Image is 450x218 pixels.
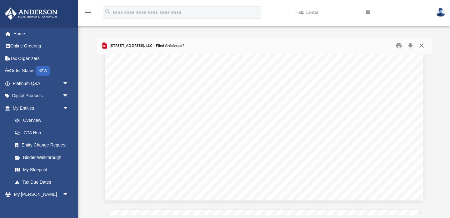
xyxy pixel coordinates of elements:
[160,142,213,147] span: [GEOGRAPHIC_DATA]
[3,7,59,20] img: Anderson Advisors Platinum Portal
[264,116,436,123] span: Secretary of State at [GEOGRAPHIC_DATA], [US_STATE] this
[4,102,78,114] a: My Entitiesarrow_drop_down
[4,27,78,40] a: Home
[416,41,427,51] button: Close
[97,38,432,216] div: Preview
[62,77,75,90] span: arrow_drop_down
[84,12,92,16] a: menu
[405,41,416,51] button: Download
[4,52,78,65] a: Tax Organizers
[4,90,78,102] a: Digital Productsarrow_drop_down
[366,109,373,116] span: the
[104,8,111,15] i: search
[62,102,75,115] span: arrow_drop_down
[97,54,432,215] div: File preview
[9,164,75,176] a: My Blueprint
[264,154,349,160] span: [US_STATE] Secretary of State
[154,156,219,161] span: Office of the Secretary of State
[9,139,78,151] a: Entity Change Request
[264,124,316,130] span: 13th day of [DATE].
[9,114,78,127] a: Overview
[317,109,326,116] span: and
[62,188,75,201] span: arrow_drop_down
[301,109,313,116] span: hand
[84,9,92,16] i: menu
[4,40,78,52] a: Online Ordering
[4,188,75,208] a: My [PERSON_NAME] Teamarrow_drop_down
[264,109,284,116] span: Witness
[108,43,184,49] span: [STREET_ADDRESS], LLC - Filed Articles.pdf
[331,109,338,116] span: the
[357,109,362,116] span: of
[342,109,352,116] span: seal
[288,109,297,116] span: my
[436,8,445,17] img: User Pic
[9,126,78,139] a: CTA Hub
[9,176,78,188] a: Tax Due Dates
[62,90,75,102] span: arrow_drop_down
[4,77,78,90] a: Platinum Q&Aarrow_drop_down
[36,66,50,76] div: NEW
[9,151,78,164] a: Binder Walkthrough
[4,65,78,77] a: Order StatusNEW
[392,41,405,51] button: Print
[173,149,218,154] span: State of [US_STATE]
[97,54,432,215] div: Document Viewer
